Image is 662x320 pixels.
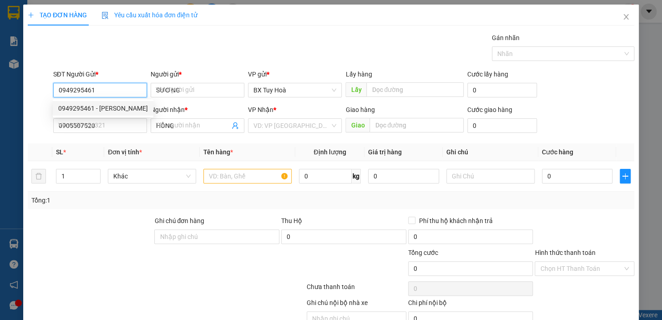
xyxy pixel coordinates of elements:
button: Close [613,5,639,30]
span: Cước hàng [542,148,573,156]
span: Thu Hộ [281,217,302,224]
div: Tổng: 1 [31,195,256,205]
span: Khác [113,169,191,183]
input: Ghi chú đơn hàng [154,229,279,244]
span: close [622,13,630,20]
span: Tên hàng [203,148,233,156]
span: plus [620,173,630,180]
span: kg [352,169,361,183]
div: Người gửi [151,69,244,79]
th: Ghi chú [443,143,538,161]
span: Tổng cước [408,249,438,256]
div: SĐT Người Gửi [53,69,147,79]
span: BX Tuy Hoà [253,83,336,97]
button: delete [31,169,46,183]
span: Yêu cầu xuất hóa đơn điện tử [101,11,197,19]
input: Dọc đường [369,118,464,132]
span: Lấy hàng [345,71,372,78]
div: VP gửi [248,69,342,79]
input: Ghi Chú [446,169,535,183]
input: VD: Bàn, Ghế [203,169,292,183]
span: user-add [232,122,239,129]
label: Cước lấy hàng [467,71,508,78]
button: plus [620,169,631,183]
div: Người nhận [151,105,244,115]
div: 0949295461 - SƯƠNG [53,101,153,116]
span: Lấy [345,82,366,97]
span: VP Nhận [248,106,273,113]
label: Gán nhãn [492,34,520,41]
span: Giao [345,118,369,132]
span: SL [56,148,63,156]
img: icon [101,12,109,19]
div: 0949295461 - [PERSON_NAME] [58,103,148,113]
span: Giá trị hàng [368,148,402,156]
label: Hình thức thanh toán [535,249,595,256]
div: Chưa thanh toán [306,282,407,298]
div: Ghi chú nội bộ nhà xe [307,298,406,311]
span: Đơn vị tính [108,148,142,156]
span: TẠO ĐƠN HÀNG [28,11,87,19]
label: Ghi chú đơn hàng [154,217,204,224]
input: Cước lấy hàng [467,83,537,97]
span: Định lượng [313,148,346,156]
div: Chi phí nội bộ [408,298,533,311]
span: plus [28,12,34,18]
input: Cước giao hàng [467,118,537,133]
input: 0 [368,169,439,183]
span: Giao hàng [345,106,374,113]
label: Cước giao hàng [467,106,512,113]
input: Dọc đường [366,82,464,97]
span: Phí thu hộ khách nhận trả [415,216,496,226]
